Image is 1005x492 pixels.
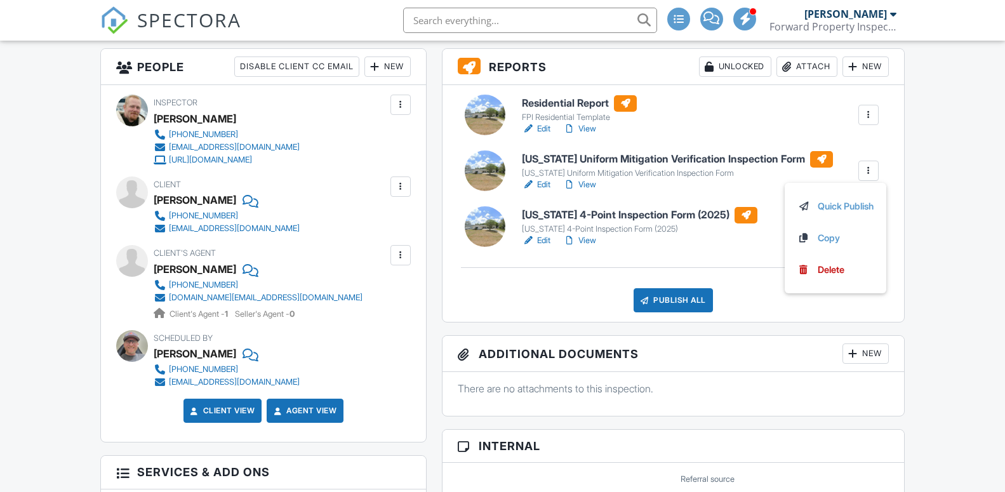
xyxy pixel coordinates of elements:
div: Unlocked [699,57,771,77]
div: [EMAIL_ADDRESS][DOMAIN_NAME] [169,223,300,234]
div: Attach [776,57,837,77]
h3: People [101,49,426,85]
strong: 1 [225,309,228,319]
h3: Internal [443,430,904,463]
a: [PHONE_NUMBER] [154,363,300,376]
div: New [842,57,889,77]
div: Forward Property Inspections [769,20,896,33]
a: Delete [797,263,874,277]
a: [PHONE_NUMBER] [154,128,300,141]
h3: Services & Add ons [101,456,426,489]
span: Client's Agent - [170,309,230,319]
a: [URL][DOMAIN_NAME] [154,154,300,166]
a: SPECTORA [100,17,241,44]
a: [EMAIL_ADDRESS][DOMAIN_NAME] [154,376,300,389]
a: Edit [522,234,550,247]
div: [PHONE_NUMBER] [169,280,238,290]
a: View [563,178,596,191]
a: Copy [797,231,874,245]
h6: [US_STATE] 4-Point Inspection Form (2025) [522,207,757,223]
div: New [842,343,889,364]
a: [PHONE_NUMBER] [154,209,300,222]
div: [PHONE_NUMBER] [169,211,238,221]
div: [PERSON_NAME] [804,8,887,20]
div: [US_STATE] 4-Point Inspection Form (2025) [522,224,757,234]
a: [US_STATE] Uniform Mitigation Verification Inspection Form [US_STATE] Uniform Mitigation Verifica... [522,151,833,179]
a: Residential Report FPI Residential Template [522,95,637,123]
a: [DOMAIN_NAME][EMAIL_ADDRESS][DOMAIN_NAME] [154,291,363,304]
div: [PERSON_NAME] [154,109,236,128]
h3: Additional Documents [443,336,904,372]
div: New [364,57,411,77]
h6: [US_STATE] Uniform Mitigation Verification Inspection Form [522,151,833,168]
div: [PERSON_NAME] [154,260,236,279]
a: [EMAIL_ADDRESS][DOMAIN_NAME] [154,141,300,154]
a: [US_STATE] 4-Point Inspection Form (2025) [US_STATE] 4-Point Inspection Form (2025) [522,207,757,235]
div: [PHONE_NUMBER] [169,130,238,140]
div: Disable Client CC Email [234,57,359,77]
div: [PHONE_NUMBER] [169,364,238,375]
span: Client [154,180,181,189]
div: [PERSON_NAME] [154,190,236,209]
a: [PHONE_NUMBER] [154,279,363,291]
a: Edit [522,123,550,135]
a: Client View [188,404,255,417]
span: SPECTORA [137,6,241,33]
h3: Reports [443,49,904,85]
span: Inspector [154,98,197,107]
div: Delete [818,263,844,277]
div: Publish All [634,288,713,312]
img: The Best Home Inspection Software - Spectora [100,6,128,34]
a: Agent View [271,404,336,417]
h6: Residential Report [522,95,637,112]
div: [EMAIL_ADDRESS][DOMAIN_NAME] [169,142,300,152]
a: View [563,234,596,247]
div: FPI Residential Template [522,112,637,123]
div: [URL][DOMAIN_NAME] [169,155,252,165]
span: Client's Agent [154,248,216,258]
strong: 0 [290,309,295,319]
div: [DOMAIN_NAME][EMAIL_ADDRESS][DOMAIN_NAME] [169,293,363,303]
span: Scheduled By [154,333,213,343]
div: [US_STATE] Uniform Mitigation Verification Inspection Form [522,168,833,178]
label: Referral source [681,474,735,485]
a: [EMAIL_ADDRESS][DOMAIN_NAME] [154,222,300,235]
a: Edit [522,178,550,191]
span: Seller's Agent - [235,309,295,319]
div: [PERSON_NAME] [154,344,236,363]
a: View [563,123,596,135]
a: Quick Publish [797,199,874,213]
input: Search everything... [403,8,657,33]
p: There are no attachments to this inspection. [458,382,889,396]
div: [EMAIL_ADDRESS][DOMAIN_NAME] [169,377,300,387]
